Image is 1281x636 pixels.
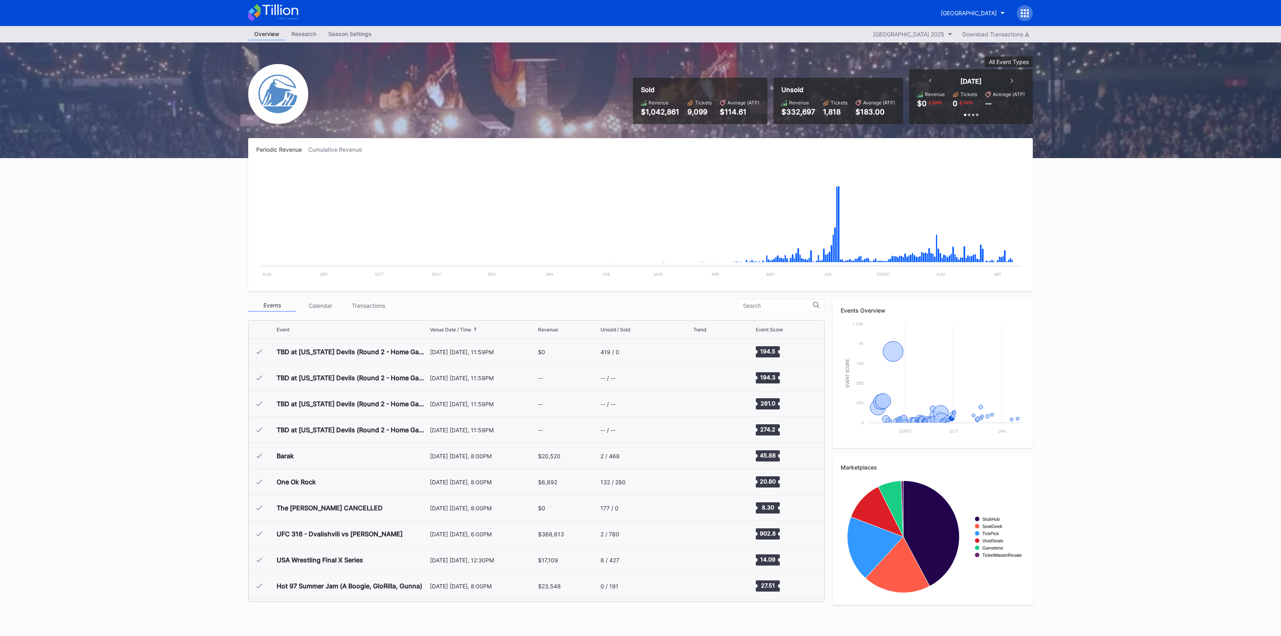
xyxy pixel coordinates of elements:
img: Devils-Logo.png [248,64,308,124]
text: 194.5 [760,348,775,355]
div: $6,892 [538,479,557,486]
text: Nov [432,272,441,277]
text: Apr [711,272,719,277]
text: Mar [654,272,663,277]
div: [GEOGRAPHIC_DATA] 2025 [873,31,944,38]
div: Barak [277,452,294,460]
div: [DATE] [DATE], 8:00PM [430,505,536,512]
div: Calendar [296,299,344,312]
div: Trend [693,327,706,333]
div: 2 / 780 [600,531,619,538]
div: 419 / 0 [600,349,619,355]
svg: Chart title [693,550,717,570]
svg: Chart title [693,446,717,466]
text: SeatGeek [982,524,1002,529]
div: [DATE] [DATE], 8:00PM [430,453,536,459]
div: 2 / 468 [600,453,620,459]
div: TBD at [US_STATE] Devils (Round 2 - Home Game 4) (Date TBD) (If Necessary) [277,426,428,434]
text: Gametime [982,546,1003,550]
text: 261.0 [760,400,775,407]
div: Events [248,299,296,312]
div: [DATE] [DATE], 8:00PM [430,583,536,590]
svg: Chart title [693,394,717,414]
div: Event Score [756,327,783,333]
div: Download Transactions [962,31,1029,38]
text: Sep [994,272,1001,277]
text: 1.25k [853,321,863,326]
input: Search [743,303,813,309]
div: $368,613 [538,531,564,538]
div: The [PERSON_NAME] CANCELLED [277,504,383,512]
div: Transactions [344,299,392,312]
div: $0 [917,99,927,108]
svg: Chart title [693,342,717,362]
div: Hot 97 Summer Jam (A Boogie, GloRilla, Gunna) [277,582,422,590]
div: Revenue [789,100,809,106]
div: All Event Types [989,58,1029,65]
svg: Chart title [693,472,717,492]
svg: Chart title [693,576,717,596]
div: -- / -- [600,401,615,407]
svg: Chart title [693,498,717,518]
div: Overview [248,28,285,40]
div: 132 / 280 [600,479,626,486]
text: 14.09 [760,556,775,563]
text: Event Score [845,359,850,387]
div: [DATE] [DATE], 11:59PM [430,427,536,433]
text: Sep [320,272,327,277]
text: May [766,272,775,277]
button: All Event Types [985,56,1033,67]
a: Research [285,28,322,40]
text: 750 [856,361,863,366]
button: Download Transactions [958,29,1033,40]
div: -- [538,401,543,407]
div: Season Settings [322,28,377,40]
text: 8.30 [761,504,774,511]
text: TicketMasterResale [982,553,1022,558]
div: Events Overview [841,307,1025,314]
div: Revenue [925,91,945,97]
div: -- [538,375,543,381]
div: 100 % [931,99,943,106]
div: Event [277,327,289,333]
div: $17,109 [538,557,558,564]
div: UFC 316 - Dvalishvili vs [PERSON_NAME] [277,530,403,538]
div: 0 / 191 [600,583,618,590]
svg: Chart title [693,524,717,544]
div: Revenue [538,327,558,333]
svg: Chart title [256,163,1025,283]
text: StubHub [982,517,1000,522]
text: Oct [375,272,383,277]
text: 1k [859,341,863,346]
div: $183.00 [855,108,895,116]
text: Aug [263,272,271,277]
div: Sold [641,86,759,94]
div: -- / -- [600,375,615,381]
text: Oct [950,429,958,433]
div: USA Wrestling Final X Series [277,556,363,564]
div: Unsold / Sold [600,327,630,333]
text: 194.3 [760,374,775,381]
div: 100 % [962,99,974,106]
div: -- [985,99,992,108]
text: Jan [998,429,1006,433]
div: $332,697 [781,108,815,116]
div: [DATE] [DATE], 11:59PM [430,401,536,407]
svg: Chart title [841,477,1025,597]
text: [DATE] [877,272,890,277]
div: Revenue [649,100,669,106]
text: 902.8 [760,530,776,537]
div: [DATE] [960,77,982,85]
div: [DATE] [DATE], 11:59PM [430,349,536,355]
div: Tickets [960,91,977,97]
text: TickPick [982,531,999,536]
div: $114.61 [720,108,759,116]
div: [DATE] [DATE], 11:59PM [430,375,536,381]
text: VividSeats [982,538,1004,543]
text: 45.88 [760,452,776,459]
div: Periodic Revenue [256,146,308,153]
div: Average (ATP) [863,100,895,106]
div: Tickets [831,100,847,106]
div: TBD at [US_STATE] Devils (Round 2 - Home Game 2) (Date TBD) (If Necessary) [277,374,428,382]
